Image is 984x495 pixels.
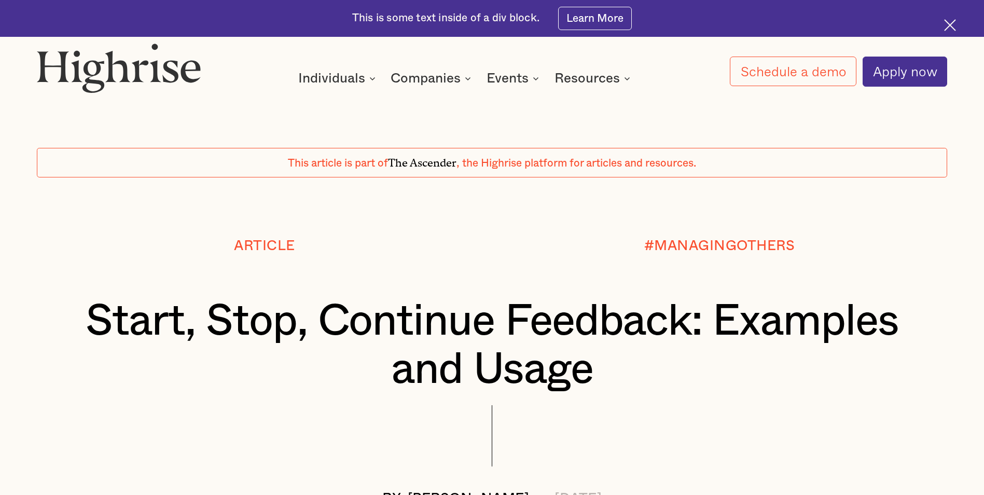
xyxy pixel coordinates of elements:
[234,239,295,254] div: Article
[37,43,201,93] img: Highrise logo
[863,57,947,87] a: Apply now
[352,11,539,25] div: This is some text inside of a div block.
[456,158,696,169] span: , the Highrise platform for articles and resources.
[558,7,632,30] a: Learn More
[75,297,909,394] h1: Start, Stop, Continue Feedback: Examples and Usage
[388,154,456,167] span: The Ascender
[944,19,956,31] img: Cross icon
[391,72,461,85] div: Companies
[555,72,633,85] div: Resources
[298,72,365,85] div: Individuals
[391,72,474,85] div: Companies
[644,239,795,254] div: #MANAGINGOTHERS
[730,57,856,86] a: Schedule a demo
[487,72,529,85] div: Events
[288,158,388,169] span: This article is part of
[298,72,379,85] div: Individuals
[555,72,620,85] div: Resources
[487,72,542,85] div: Events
